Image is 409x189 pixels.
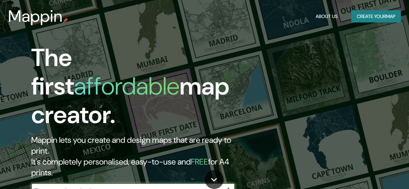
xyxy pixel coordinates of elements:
iframe: Help widget launcher [349,162,402,182]
h2: Mappin lets you create and design maps that are ready to print. It's completely personalised, eas... [31,135,236,178]
h5: FREE [191,156,208,167]
button: Create yourmap [351,10,401,23]
button: About Us [313,10,340,23]
h1: The first map creator. [31,44,236,135]
img: mappin-pin [63,18,68,23]
h3: Mappin [8,7,63,26]
h1: affordable [74,70,180,102]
